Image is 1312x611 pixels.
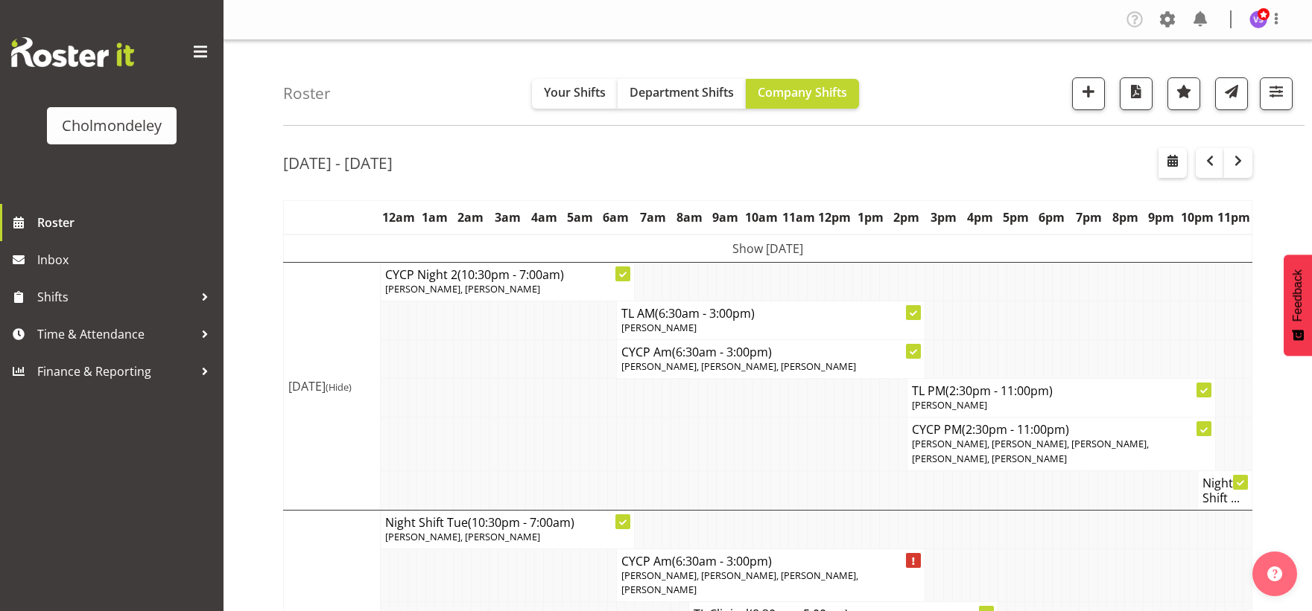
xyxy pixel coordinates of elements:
th: 6pm [1034,200,1071,234]
th: 8pm [1107,200,1144,234]
span: [PERSON_NAME], [PERSON_NAME], [PERSON_NAME], [PERSON_NAME], [PERSON_NAME] [912,437,1149,464]
th: 1am [416,200,453,234]
span: [PERSON_NAME], [PERSON_NAME] [385,282,540,295]
th: 9pm [1143,200,1179,234]
img: victoria-spackman5507.jpg [1249,10,1267,28]
th: 2am [453,200,489,234]
th: 4am [526,200,562,234]
span: [PERSON_NAME], [PERSON_NAME], [PERSON_NAME] [621,359,856,373]
span: (6:30am - 3:00pm) [672,553,772,569]
h4: Roster [283,85,331,102]
img: help-xxl-2.png [1267,566,1282,581]
span: (2:30pm - 11:00pm) [962,421,1069,438]
th: 9am [707,200,744,234]
span: (10:30pm - 7:00am) [468,514,574,531]
button: Download a PDF of the roster according to the set date range. [1120,77,1153,110]
h2: [DATE] - [DATE] [283,153,393,173]
button: Add a new shift [1072,77,1105,110]
h4: TL AM [621,306,920,321]
th: 5am [562,200,598,234]
th: 3am [489,200,526,234]
span: [PERSON_NAME] [912,398,987,412]
span: Company Shifts [758,84,847,100]
span: Department Shifts [630,84,734,100]
button: Company Shifts [746,79,859,109]
span: Feedback [1291,269,1305,322]
th: 2pm [889,200,925,234]
button: Feedback - Show survey [1284,255,1312,356]
button: Select a specific date within the roster. [1159,148,1187,178]
span: Your Shifts [544,84,606,100]
span: Finance & Reporting [37,360,194,383]
th: 6am [598,200,635,234]
button: Your Shifts [532,79,618,109]
span: (6:30am - 3:00pm) [672,344,772,360]
span: (Hide) [326,380,352,394]
th: 5pm [998,200,1034,234]
div: Cholmondeley [62,115,162,137]
span: [PERSON_NAME], [PERSON_NAME], [PERSON_NAME], [PERSON_NAME] [621,569,858,596]
button: Send a list of all shifts for the selected filtered period to all rostered employees. [1215,77,1248,110]
th: 10pm [1179,200,1216,234]
span: [PERSON_NAME] [621,321,697,334]
h4: CYCP PM [912,422,1211,437]
span: Inbox [37,249,216,271]
th: 7pm [1071,200,1107,234]
th: 12am [381,200,417,234]
th: 10am [744,200,780,234]
th: 11am [780,200,817,234]
h4: Night Shift ... [1202,476,1247,505]
h4: CYCP Night 2 [385,267,630,282]
th: 8am [671,200,708,234]
th: 12pm [817,200,853,234]
th: 4pm [962,200,998,234]
th: 3pm [925,200,962,234]
th: 1pm [852,200,889,234]
th: 11pm [1216,200,1252,234]
button: Filter Shifts [1260,77,1293,110]
td: [DATE] [284,262,381,510]
span: Time & Attendance [37,323,194,345]
span: (6:30am - 3:00pm) [655,305,755,322]
h4: CYCP Am [621,554,920,569]
h4: TL PM [912,383,1211,398]
span: (2:30pm - 11:00pm) [945,383,1053,399]
span: (10:30pm - 7:00am) [457,266,564,283]
span: Roster [37,211,216,234]
span: Shifts [37,286,194,308]
button: Department Shifts [618,79,746,109]
th: 7am [635,200,671,234]
h4: Night Shift Tue [385,515,630,530]
span: [PERSON_NAME], [PERSON_NAME] [385,530,540,543]
button: Highlight an important date within the roster. [1167,77,1200,110]
td: Show [DATE] [284,234,1252,263]
img: Rosterit website logo [11,37,134,67]
h4: CYCP Am [621,345,920,359]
